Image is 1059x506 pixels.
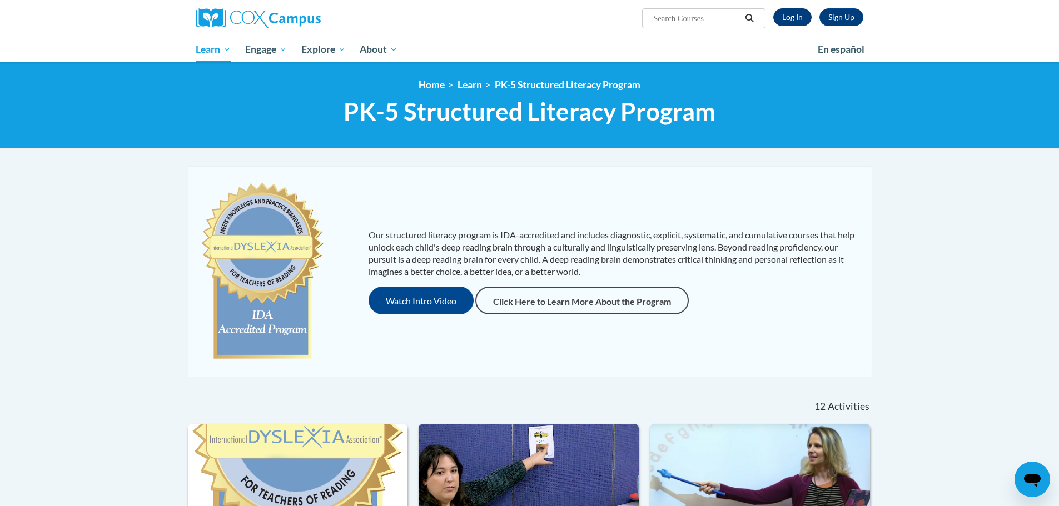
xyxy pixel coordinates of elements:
span: Explore [301,43,346,56]
span: Engage [245,43,287,56]
span: Learn [196,43,231,56]
a: Cox Campus [196,8,407,28]
a: Learn [189,37,238,62]
span: About [360,43,397,56]
img: c477cda6-e343-453b-bfce-d6f9e9818e1c.png [199,177,326,366]
img: Cox Campus [196,8,321,28]
button: Search [741,12,758,25]
a: About [352,37,405,62]
p: Our structured literacy program is IDA-accredited and includes diagnostic, explicit, systematic, ... [369,229,861,278]
a: Home [419,79,445,91]
a: Explore [294,37,353,62]
a: Log In [773,8,812,26]
iframe: Button to launch messaging window, conversation in progress [1015,462,1050,497]
div: Main menu [180,37,880,62]
a: Engage [238,37,294,62]
a: PK-5 Structured Literacy Program [495,79,640,91]
span: Activities [828,400,869,413]
input: Search Courses [652,12,741,25]
a: Register [819,8,863,26]
a: En español [811,38,872,61]
button: Watch Intro Video [369,287,474,314]
a: Learn [458,79,482,91]
span: PK-5 Structured Literacy Program [344,97,715,126]
span: En español [818,43,864,55]
span: 12 [814,400,826,413]
a: Click Here to Learn More About the Program [475,287,689,314]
